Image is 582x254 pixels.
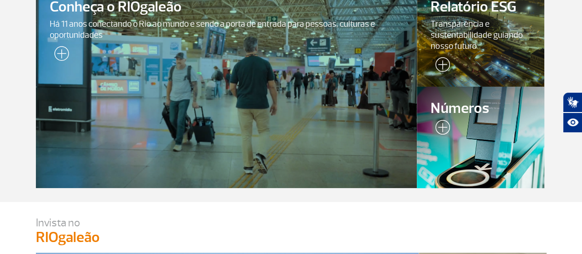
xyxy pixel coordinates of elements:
[50,18,403,41] span: Há 11 anos conectando o Rio ao mundo e sendo a porta de entrada para pessoas, culturas e oportuni...
[563,112,582,133] button: Abrir recursos assistivos.
[431,120,450,138] img: leia-mais
[50,46,69,65] img: leia-mais
[417,87,544,188] a: Números
[36,230,547,245] p: RIOgaleão
[431,18,530,52] span: Transparência e sustentabilidade guiando nosso futuro
[563,92,582,133] div: Plugin de acessibilidade da Hand Talk.
[563,92,582,112] button: Abrir tradutor de língua de sinais.
[431,57,450,76] img: leia-mais
[431,100,530,117] span: Números
[36,216,547,230] p: Invista no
